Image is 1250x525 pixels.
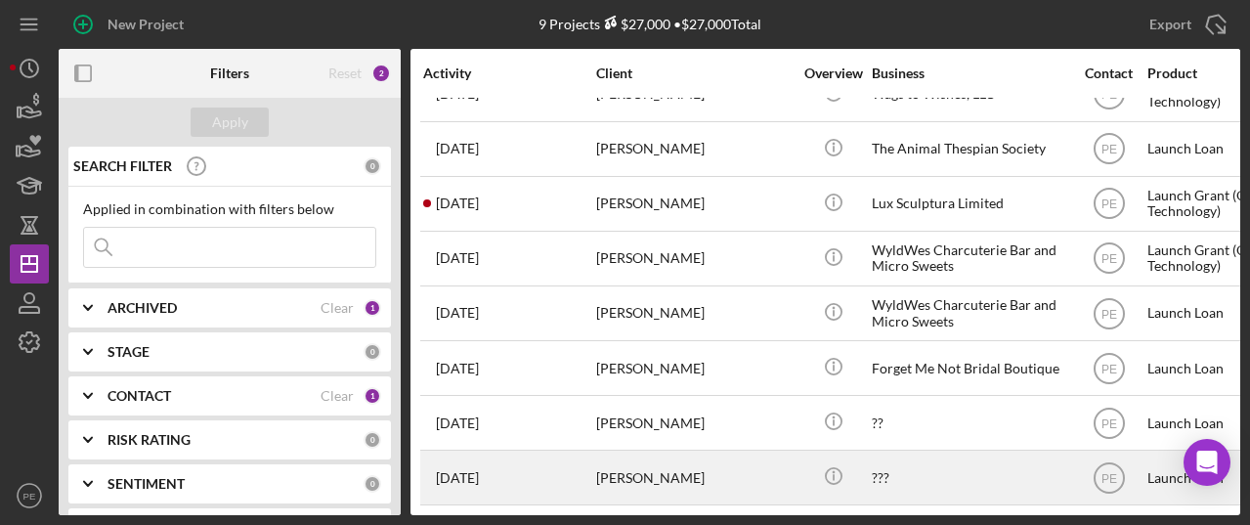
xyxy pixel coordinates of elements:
div: 0 [364,475,381,493]
text: PE [1100,252,1116,266]
div: Forget Me Not Bridal Boutique [872,342,1067,394]
b: ARCHIVED [108,300,177,316]
div: $27,000 [600,16,670,32]
div: WyldWes Charcuterie Bar and Micro Sweets [872,287,1067,339]
div: Activity [423,66,594,81]
time: 2025-08-04 17:54 [436,361,479,376]
b: STAGE [108,344,150,360]
div: 0 [364,431,381,449]
b: Filters [210,66,249,81]
div: Clear [321,300,354,316]
div: 1 [364,299,381,317]
div: Export [1149,5,1191,44]
div: Client [596,66,792,81]
div: [PERSON_NAME] [596,233,792,284]
text: PE [1100,416,1116,430]
text: PE [1100,197,1116,211]
b: RISK RATING [108,432,191,448]
button: New Project [59,5,203,44]
div: 1 [364,387,381,405]
time: 2025-09-04 21:52 [436,196,479,211]
text: PE [1100,88,1116,102]
div: Overview [797,66,870,81]
text: PE [1100,143,1116,156]
div: [PERSON_NAME] [596,452,792,503]
time: 2025-08-26 18:30 [436,305,479,321]
div: [PERSON_NAME] [596,178,792,230]
div: 2 [371,64,391,83]
div: Apply [212,108,248,137]
text: PE [1100,362,1116,375]
time: 2025-09-10 18:40 [436,141,479,156]
div: Clear [321,388,354,404]
button: Export [1130,5,1240,44]
b: SEARCH FILTER [73,158,172,174]
text: PE [23,491,36,502]
button: Apply [191,108,269,137]
text: PE [1100,307,1116,321]
div: The Animal Thespian Society [872,123,1067,175]
div: [PERSON_NAME] [596,397,792,449]
text: PE [1100,471,1116,485]
div: Open Intercom Messenger [1184,439,1230,486]
time: 2025-08-04 17:33 [436,416,479,431]
div: Reset [328,66,362,81]
div: 9 Projects • $27,000 Total [539,16,761,32]
div: New Project [108,5,184,44]
div: [PERSON_NAME] [596,342,792,394]
div: WyldWes Charcuterie Bar and Micro Sweets [872,233,1067,284]
div: Lux Sculptura Limited [872,178,1067,230]
div: 0 [364,343,381,361]
div: Contact [1072,66,1145,81]
div: ??? [872,452,1067,503]
div: ?? [872,397,1067,449]
div: Business [872,66,1067,81]
div: [PERSON_NAME] [596,287,792,339]
div: 0 [364,157,381,175]
b: SENTIMENT [108,476,185,492]
button: PE [10,476,49,515]
div: Applied in combination with filters below [83,201,376,217]
b: CONTACT [108,388,171,404]
time: 2025-07-29 17:38 [436,470,479,486]
div: [PERSON_NAME] [596,123,792,175]
time: 2025-08-26 18:40 [436,250,479,266]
